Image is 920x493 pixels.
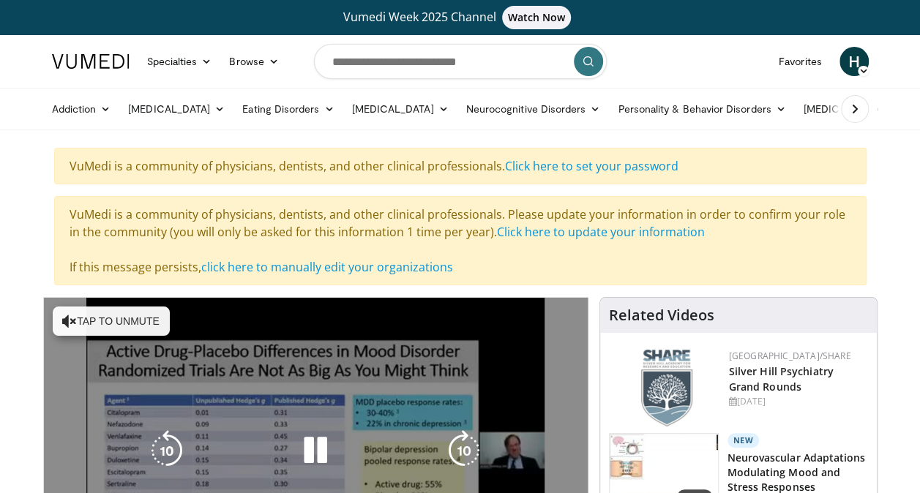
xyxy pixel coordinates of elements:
[119,94,233,124] a: [MEDICAL_DATA]
[839,47,869,76] a: H
[201,259,453,275] a: click here to manually edit your organizations
[52,54,130,69] img: VuMedi Logo
[54,196,867,285] div: VuMedi is a community of physicians, dentists, and other clinical professionals. Please update yo...
[314,44,607,79] input: Search topics, interventions
[609,94,794,124] a: Personality & Behavior Disorders
[233,94,343,124] a: Eating Disorders
[497,224,705,240] a: Click here to update your information
[457,94,610,124] a: Neurocognitive Disorders
[609,306,714,324] h4: Related Videos
[53,306,170,336] button: Tap to unmute
[138,47,221,76] a: Specialties
[505,158,678,174] a: Click here to set your password
[54,148,867,184] div: VuMedi is a community of physicians, dentists, and other clinical professionals.
[770,47,831,76] a: Favorites
[728,433,760,448] p: New
[502,6,572,29] span: Watch Now
[729,350,851,362] a: [GEOGRAPHIC_DATA]/SHARE
[641,350,692,426] img: f8aaeb6d-318f-4fcf-bd1d-54ce21f29e87.png.150x105_q85_autocrop_double_scale_upscale_version-0.2.png
[343,94,457,124] a: [MEDICAL_DATA]
[729,364,834,394] a: Silver Hill Psychiatry Grand Rounds
[43,94,120,124] a: Addiction
[729,395,865,408] div: [DATE]
[220,47,288,76] a: Browse
[54,6,867,29] a: Vumedi Week 2025 ChannelWatch Now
